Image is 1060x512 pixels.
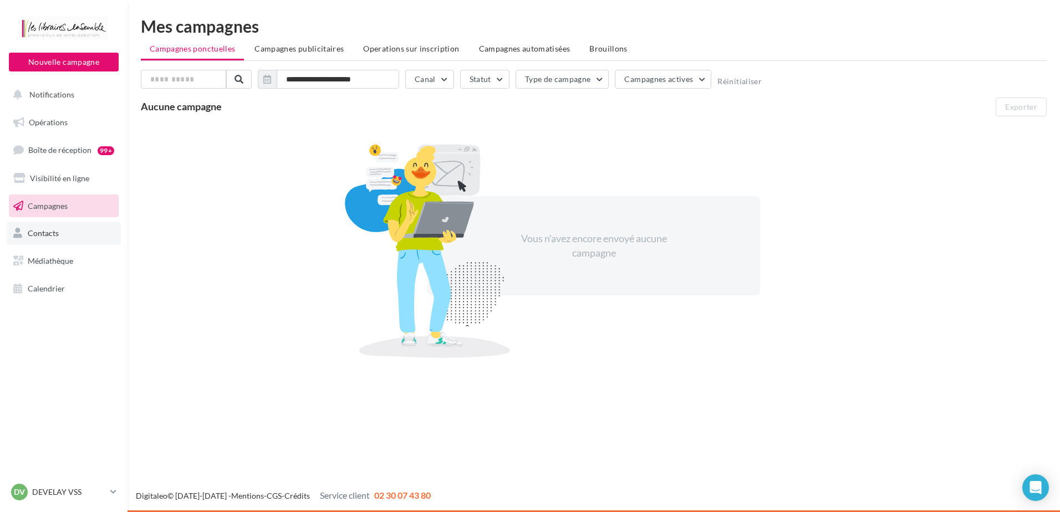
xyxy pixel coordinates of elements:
span: 02 30 07 43 80 [374,490,431,500]
span: Opérations [29,117,68,127]
span: Aucune campagne [141,100,222,112]
a: Boîte de réception99+ [7,138,121,162]
p: DEVELAY VSS [32,487,106,498]
span: Calendrier [28,284,65,293]
span: Service client [320,490,370,500]
div: Open Intercom Messenger [1022,474,1049,501]
span: Notifications [29,90,74,99]
a: CGS [267,491,282,500]
span: Campagnes automatisées [479,44,570,53]
span: © [DATE]-[DATE] - - - [136,491,431,500]
div: 99+ [98,146,114,155]
span: Campagnes [28,201,68,210]
span: DV [14,487,25,498]
button: Réinitialiser [717,77,762,86]
a: Visibilité en ligne [7,167,121,190]
span: Brouillons [589,44,628,53]
span: Visibilité en ligne [30,173,89,183]
a: Campagnes [7,194,121,218]
span: Campagnes actives [624,74,693,84]
div: Mes campagnes [141,18,1047,34]
span: Campagnes publicitaires [254,44,344,53]
button: Campagnes actives [615,70,711,89]
a: DV DEVELAY VSS [9,482,119,503]
button: Type de campagne [516,70,609,89]
span: Médiathèque [28,256,73,265]
span: Contacts [28,228,59,238]
a: Opérations [7,111,121,134]
span: Operations sur inscription [363,44,459,53]
span: Boîte de réception [28,145,91,155]
a: Crédits [284,491,310,500]
a: Mentions [231,491,264,500]
a: Digitaleo [136,491,167,500]
button: Canal [405,70,454,89]
button: Statut [460,70,509,89]
button: Nouvelle campagne [9,53,119,71]
a: Médiathèque [7,249,121,273]
button: Exporter [996,98,1047,116]
a: Contacts [7,222,121,245]
a: Calendrier [7,277,121,300]
button: Notifications [7,83,116,106]
div: Vous n'avez encore envoyé aucune campagne [498,232,689,260]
